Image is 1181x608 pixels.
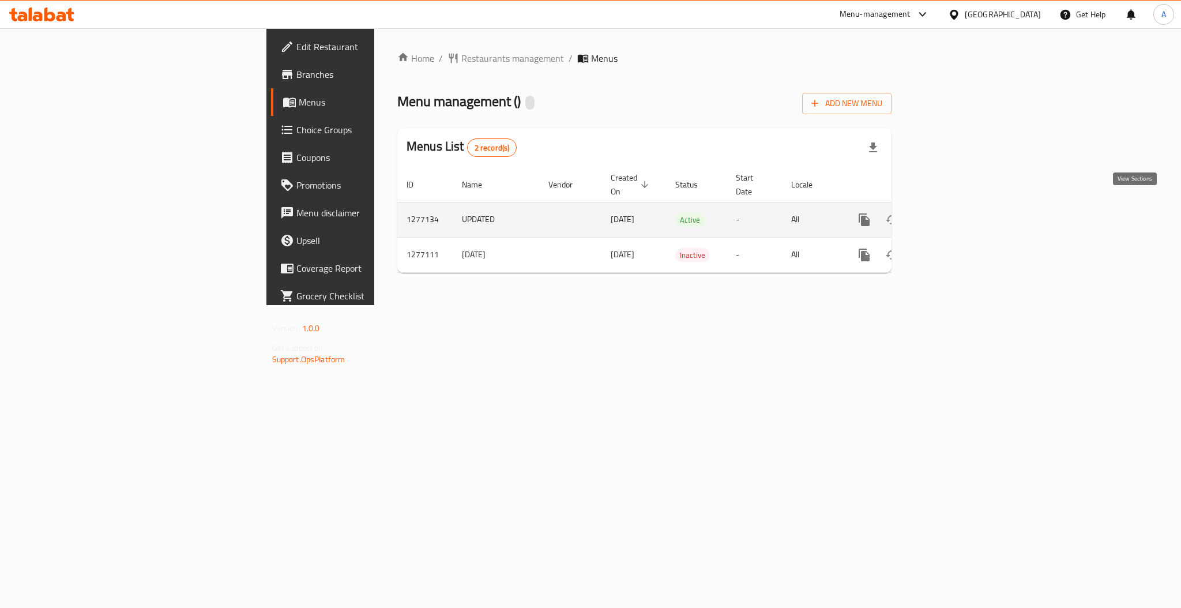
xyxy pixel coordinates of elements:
span: Created On [611,171,652,198]
a: Restaurants management [447,51,564,65]
span: Branches [296,67,454,81]
h2: Menus List [407,138,517,157]
span: Active [675,213,705,227]
a: Edit Restaurant [271,33,464,61]
span: [DATE] [611,212,634,227]
span: Menus [299,95,454,109]
a: Upsell [271,227,464,254]
span: Menus [591,51,618,65]
span: Get support on: [272,340,325,355]
div: Total records count [467,138,517,157]
li: / [569,51,573,65]
td: [DATE] [453,237,539,272]
button: Add New Menu [802,93,892,114]
span: 1.0.0 [302,321,320,336]
span: Choice Groups [296,123,454,137]
span: Locale [791,178,828,192]
span: Grocery Checklist [296,289,454,303]
span: Status [675,178,713,192]
span: Promotions [296,178,454,192]
span: Coupons [296,151,454,164]
span: Vendor [548,178,588,192]
a: Branches [271,61,464,88]
span: Restaurants management [461,51,564,65]
a: Coverage Report [271,254,464,282]
span: A [1161,8,1166,21]
td: All [782,202,841,237]
th: Actions [841,167,971,202]
a: Promotions [271,171,464,199]
td: All [782,237,841,272]
button: Change Status [878,241,906,269]
td: - [727,202,782,237]
span: 2 record(s) [468,142,517,153]
span: Start Date [736,171,768,198]
table: enhanced table [397,167,971,273]
div: Menu-management [840,7,911,21]
span: Version: [272,321,300,336]
a: Coupons [271,144,464,171]
div: [GEOGRAPHIC_DATA] [965,8,1041,21]
span: Coverage Report [296,261,454,275]
a: Menus [271,88,464,116]
button: Change Status [878,206,906,234]
span: ID [407,178,428,192]
a: Menu disclaimer [271,199,464,227]
a: Choice Groups [271,116,464,144]
a: Grocery Checklist [271,282,464,310]
span: Upsell [296,234,454,247]
td: - [727,237,782,272]
button: more [851,206,878,234]
a: Support.OpsPlatform [272,352,345,367]
nav: breadcrumb [397,51,892,65]
div: Export file [859,134,887,162]
span: [DATE] [611,247,634,262]
span: Menu disclaimer [296,206,454,220]
div: Inactive [675,248,710,262]
button: more [851,241,878,269]
td: UPDATED [453,202,539,237]
span: Add New Menu [811,96,882,111]
span: Name [462,178,497,192]
span: Inactive [675,249,710,262]
span: Edit Restaurant [296,40,454,54]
